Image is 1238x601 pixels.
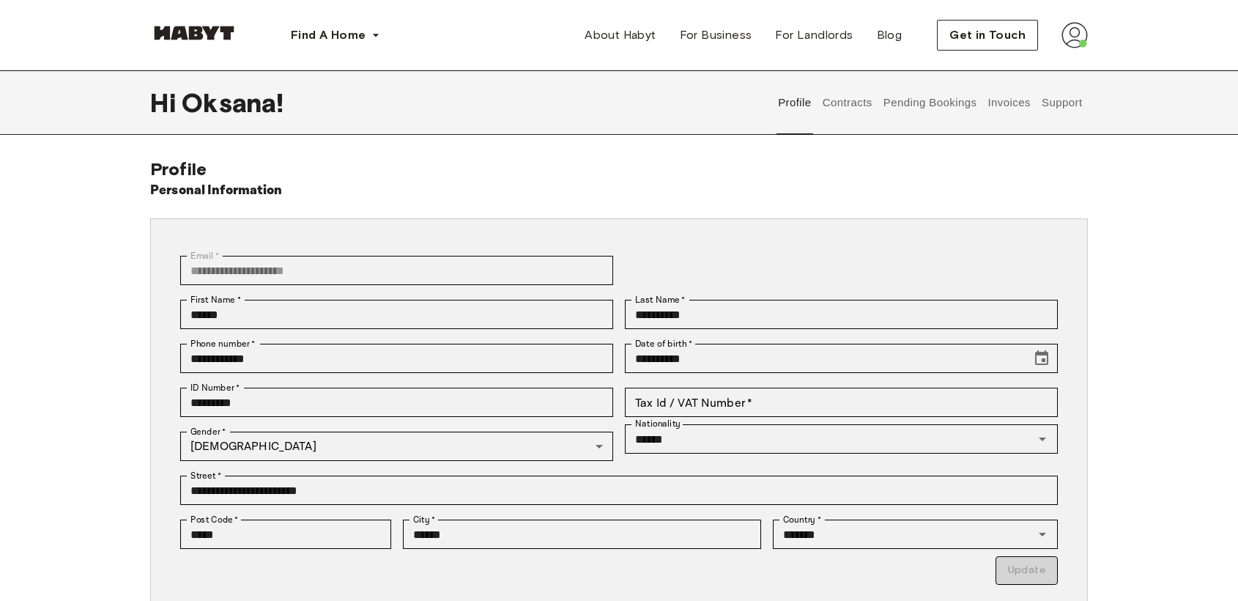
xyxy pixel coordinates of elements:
[635,418,681,430] label: Nationality
[190,337,256,350] label: Phone number
[180,432,613,461] div: [DEMOGRAPHIC_DATA]
[150,158,207,180] span: Profile
[986,70,1032,135] button: Invoices
[180,256,613,285] div: You can't change your email address at the moment. Please reach out to customer support in case y...
[1032,524,1053,545] button: Open
[773,70,1088,135] div: user profile tabs
[585,26,656,44] span: About Habyt
[680,26,752,44] span: For Business
[150,26,238,40] img: Habyt
[820,70,874,135] button: Contracts
[635,337,692,350] label: Date of birth
[635,293,686,306] label: Last Name
[937,20,1038,51] button: Get in Touch
[1027,344,1056,373] button: Choose date, selected date is May 29, 1983
[150,180,283,201] h6: Personal Information
[190,425,226,438] label: Gender
[949,26,1026,44] span: Get in Touch
[1032,429,1053,449] button: Open
[865,21,914,50] a: Blog
[190,381,240,394] label: ID Number
[776,70,814,135] button: Profile
[182,87,283,118] span: Oksana !
[763,21,864,50] a: For Landlords
[190,293,241,306] label: First Name
[190,469,221,482] label: Street
[413,513,436,526] label: City
[881,70,979,135] button: Pending Bookings
[573,21,667,50] a: About Habyt
[775,26,853,44] span: For Landlords
[1039,70,1084,135] button: Support
[668,21,764,50] a: For Business
[877,26,902,44] span: Blog
[190,513,239,526] label: Post Code
[783,513,821,526] label: Country
[1061,22,1088,48] img: avatar
[291,26,366,44] span: Find A Home
[190,249,219,262] label: Email
[279,21,392,50] button: Find A Home
[150,87,182,118] span: Hi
